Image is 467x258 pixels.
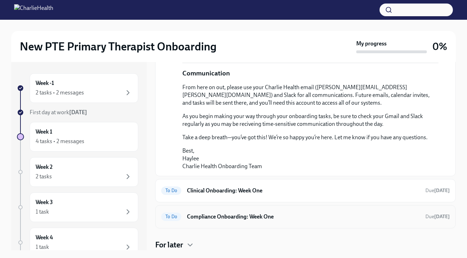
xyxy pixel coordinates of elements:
p: Best, Haylee Charlie Health Onboarding Team [182,147,438,170]
h2: New PTE Primary Therapist Onboarding [20,39,217,54]
img: CharlieHealth [14,4,53,16]
p: Take a deep breath—you’ve got this! We’re so happy you’re here. Let me know if you have any quest... [182,134,438,141]
p: Communication [182,69,230,78]
div: 4 tasks • 2 messages [36,137,84,145]
p: As you begin making your way through your onboarding tasks, be sure to check your Gmail and Slack... [182,112,438,128]
strong: [DATE] [69,109,87,116]
h6: Week 1 [36,128,52,136]
span: To Do [161,214,181,219]
a: Week 41 task [17,228,138,257]
strong: My progress [356,40,387,48]
span: First day at work [30,109,87,116]
span: To Do [161,188,181,193]
a: Week -12 tasks • 2 messages [17,73,138,103]
h6: Week 4 [36,234,53,241]
div: 1 task [36,243,49,251]
p: From here on out, please use your Charlie Health email ([PERSON_NAME][EMAIL_ADDRESS][PERSON_NAME]... [182,84,438,107]
h3: 0% [432,40,447,53]
a: To DoCompliance Onboarding: Week OneDue[DATE] [161,211,450,222]
h6: Week -1 [36,79,54,87]
a: Week 31 task [17,192,138,222]
strong: [DATE] [434,188,450,193]
span: Due [425,214,450,220]
h4: For later [155,240,183,250]
a: To DoClinical Onboarding: Week OneDue[DATE] [161,185,450,196]
strong: [DATE] [434,214,450,220]
div: 2 tasks • 2 messages [36,89,84,97]
a: First day at work[DATE] [17,109,138,116]
div: For later [155,240,456,250]
span: September 20th, 2025 07:00 [425,213,450,220]
h6: Week 2 [36,163,53,171]
a: Week 14 tasks • 2 messages [17,122,138,152]
span: Due [425,188,450,193]
h6: Compliance Onboarding: Week One [187,213,420,221]
span: September 20th, 2025 07:00 [425,187,450,194]
h6: Clinical Onboarding: Week One [187,187,420,195]
a: Week 22 tasks [17,157,138,187]
h6: Week 3 [36,198,53,206]
div: 2 tasks [36,173,52,180]
div: 1 task [36,208,49,216]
